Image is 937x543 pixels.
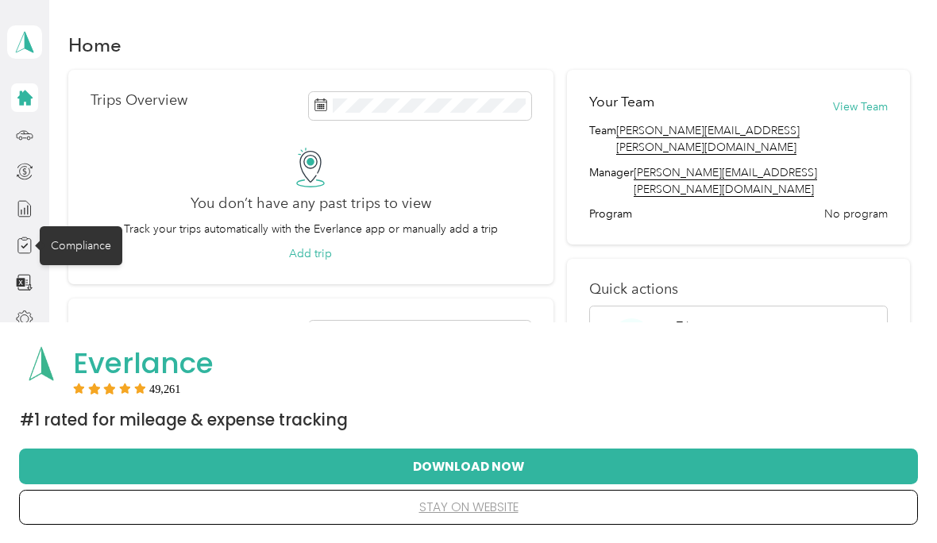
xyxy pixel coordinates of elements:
h2: You don’t have any past trips to view [191,195,431,212]
p: Trips [677,318,700,334]
h1: Home [68,37,121,53]
p: Trips Overview [91,92,187,109]
span: Everlance [73,343,214,383]
p: Quick actions [589,281,887,298]
button: stay on website [44,491,893,524]
h2: Your Team [589,92,654,112]
div: Rating:5 stars [73,383,181,394]
span: #1 Rated for Mileage & Expense Tracking [20,409,348,431]
span: No program [824,206,888,222]
span: User reviews count [149,384,181,394]
button: Download Now [44,449,893,483]
p: Track your trips automatically with the Everlance app or manually add a trip [124,221,498,237]
span: Manager [589,164,634,198]
span: Program [589,206,632,222]
p: Transactions Overview [91,321,237,337]
button: Add trip [289,245,332,262]
button: View Team [833,98,888,115]
div: Compliance [40,226,122,265]
span: Team [589,122,616,156]
img: App logo [20,342,63,385]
